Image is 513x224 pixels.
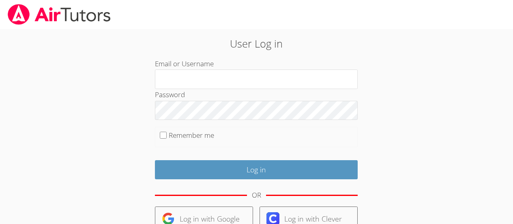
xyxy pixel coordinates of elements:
[155,59,214,68] label: Email or Username
[155,160,358,179] input: Log in
[169,130,214,140] label: Remember me
[7,4,112,25] img: airtutors_banner-c4298cdbf04f3fff15de1276eac7730deb9818008684d7c2e4769d2f7ddbe033.png
[155,90,185,99] label: Password
[252,189,261,201] div: OR
[118,36,395,51] h2: User Log in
